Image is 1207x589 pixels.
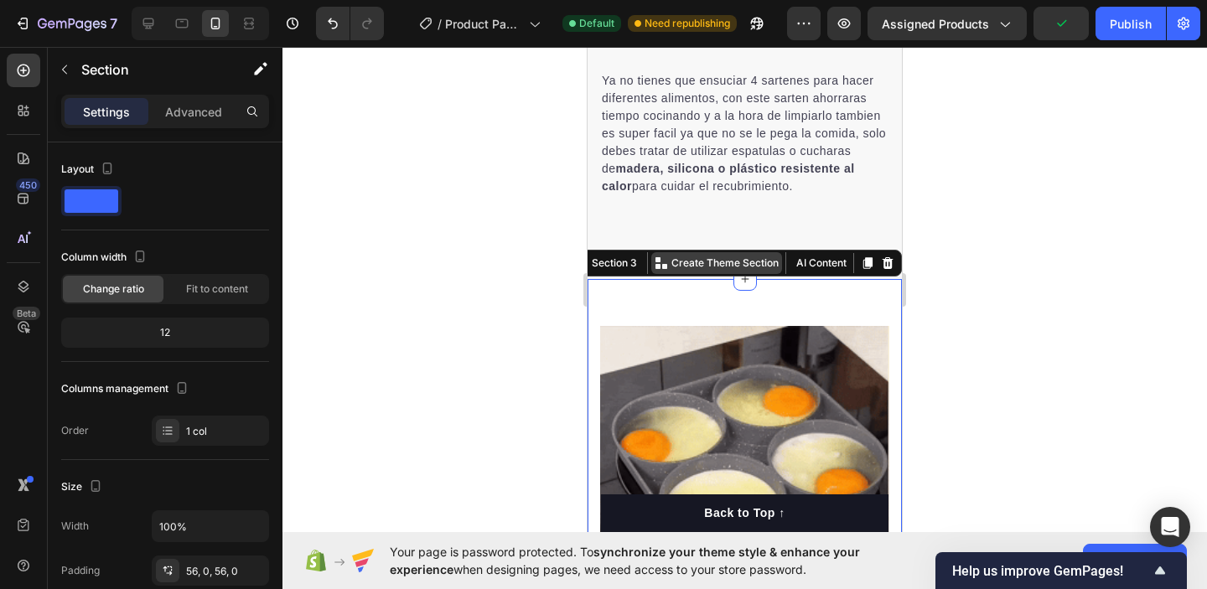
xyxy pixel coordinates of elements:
div: 1 col [186,424,265,439]
div: Padding [61,563,100,578]
p: Advanced [165,103,222,121]
div: Open Intercom Messenger [1150,507,1190,547]
div: 450 [16,178,40,192]
div: 56, 0, 56, 0 [186,564,265,579]
span: Assigned Products [882,15,989,33]
div: Section 3 [1,209,53,224]
span: Your page is password protected. To when designing pages, we need access to your store password. [390,543,925,578]
span: Change ratio [83,282,144,297]
button: Assigned Products [868,7,1027,40]
iframe: Design area [588,47,902,532]
span: Default [579,16,614,31]
p: Settings [83,103,130,121]
div: Publish [1110,15,1152,33]
button: AI Content [202,206,262,226]
img: image_demo.jpg [13,279,302,566]
span: Product Page - [DATE] 15:17:41 [445,15,522,33]
span: Help us improve GemPages! [952,563,1150,579]
p: Section [81,59,219,80]
button: Publish [1096,7,1166,40]
p: Create Theme Section [84,209,191,224]
span: Need republishing [645,16,730,31]
button: Allow access [1083,544,1187,577]
div: Back to Top ↑ [117,457,197,475]
button: 7 [7,7,125,40]
input: Auto [153,511,268,541]
span: Fit to content [186,282,248,297]
div: Columns management [61,378,192,400]
div: Undo/Redo [316,7,384,40]
button: Back to Top ↑ [13,447,301,485]
div: Beta [13,307,40,320]
div: Order [61,423,89,438]
div: Column width [61,246,150,269]
div: 12 [65,321,266,344]
span: synchronize your theme style & enhance your experience [390,545,860,576]
span: / [438,15,442,33]
div: Width [61,519,89,534]
div: Layout [61,158,117,181]
button: Show survey - Help us improve GemPages! [952,561,1170,581]
p: 7 [110,13,117,34]
div: Size [61,476,106,499]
